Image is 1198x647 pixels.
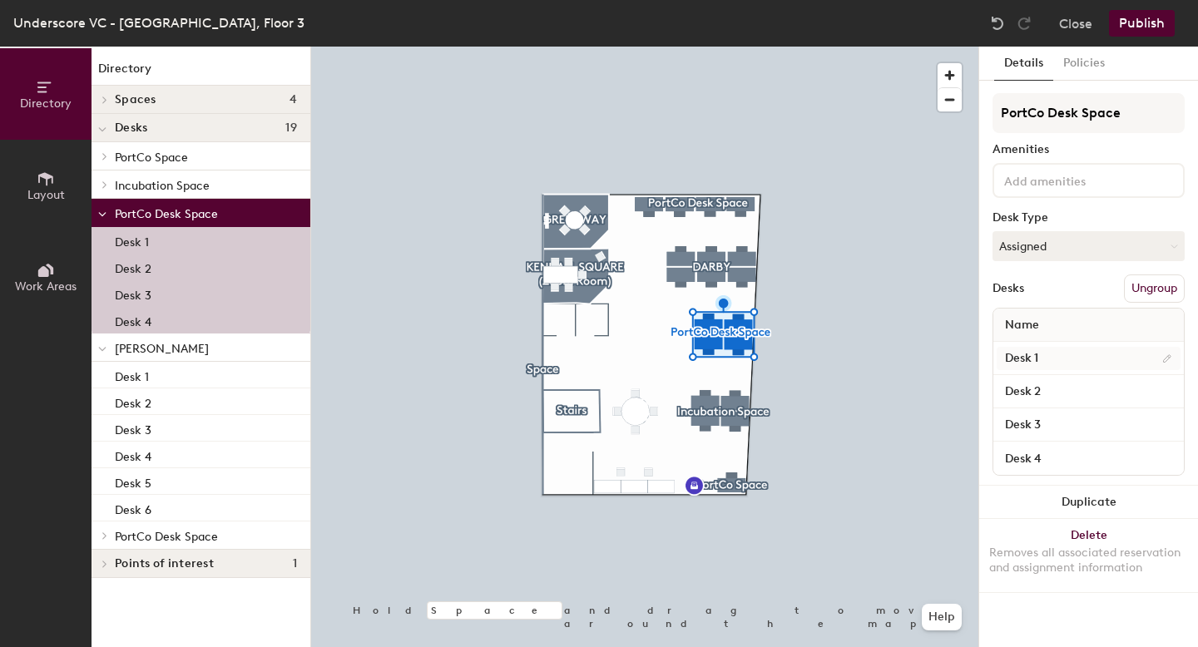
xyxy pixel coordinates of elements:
[115,230,149,249] p: Desk 1
[1059,10,1092,37] button: Close
[115,93,156,106] span: Spaces
[115,257,151,276] p: Desk 2
[92,60,310,86] h1: Directory
[115,207,218,221] span: PortCo Desk Space
[1001,170,1151,190] input: Add amenities
[115,445,151,464] p: Desk 4
[993,231,1185,261] button: Assigned
[1124,274,1185,303] button: Ungroup
[20,96,72,111] span: Directory
[997,380,1181,403] input: Unnamed desk
[997,310,1047,340] span: Name
[997,347,1181,370] input: Unnamed desk
[993,211,1185,225] div: Desk Type
[115,179,210,193] span: Incubation Space
[115,530,218,544] span: PortCo Desk Space
[979,519,1198,592] button: DeleteRemoves all associated reservation and assignment information
[115,392,151,411] p: Desk 2
[1053,47,1115,81] button: Policies
[979,486,1198,519] button: Duplicate
[27,188,65,202] span: Layout
[115,365,149,384] p: Desk 1
[997,447,1181,470] input: Unnamed desk
[115,310,151,329] p: Desk 4
[115,151,188,165] span: PortCo Space
[989,546,1188,575] div: Removes all associated reservation and assignment information
[115,418,151,437] p: Desk 3
[922,604,962,630] button: Help
[989,15,1006,32] img: Undo
[115,284,151,303] p: Desk 3
[993,282,1024,295] div: Desks
[994,47,1053,81] button: Details
[290,93,297,106] span: 4
[293,557,297,570] span: 1
[115,342,209,356] span: [PERSON_NAME]
[997,413,1181,437] input: Unnamed desk
[993,143,1185,156] div: Amenities
[13,12,304,33] div: Underscore VC - [GEOGRAPHIC_DATA], Floor 3
[115,472,151,491] p: Desk 5
[15,279,77,294] span: Work Areas
[115,498,151,517] p: Desk 6
[115,121,147,135] span: Desks
[285,121,297,135] span: 19
[1016,15,1032,32] img: Redo
[1109,10,1175,37] button: Publish
[115,557,214,570] span: Points of interest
